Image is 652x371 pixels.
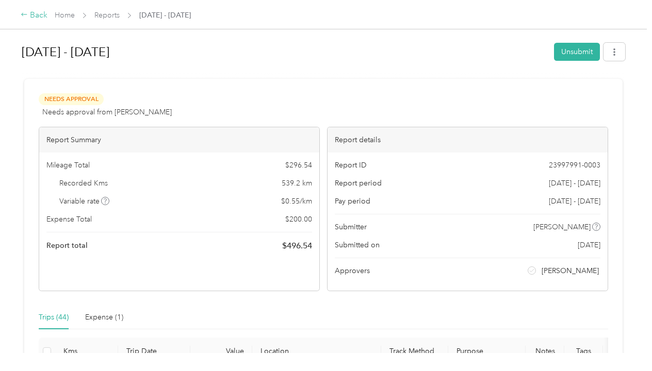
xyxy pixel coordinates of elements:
span: Variable rate [59,196,110,207]
div: Report Summary [39,127,319,153]
span: Needs approval from [PERSON_NAME] [42,107,172,117]
h1: Sep 1 - 30, 2025 [22,40,547,64]
span: 23997991-0003 [549,160,600,171]
th: Value [190,338,252,366]
th: Purpose [448,338,526,366]
div: Report details [328,127,608,153]
span: $ 296.54 [285,160,312,171]
span: [DATE] - [DATE] [549,178,600,189]
th: Track Method [381,338,448,366]
span: Pay period [335,196,370,207]
div: Back [21,9,47,22]
span: Expense Total [46,214,92,225]
span: 539.2 km [282,178,312,189]
span: Submitter [335,222,367,232]
span: Report ID [335,160,367,171]
th: Trip Date [118,338,190,366]
th: Kms [55,338,118,366]
button: Unsubmit [554,43,600,61]
span: $ 200.00 [285,214,312,225]
span: Report total [46,240,88,251]
div: Trips (44) [39,312,69,323]
th: Tags [564,338,603,366]
span: [DATE] - [DATE] [139,10,191,21]
span: Report period [335,178,382,189]
span: [PERSON_NAME] [533,222,591,232]
th: Notes [526,338,564,366]
span: Approvers [335,265,370,276]
div: Expense (1) [85,312,123,323]
th: Location [252,338,381,366]
span: Submitted on [335,240,380,250]
span: $ 496.54 [282,240,312,252]
span: $ 0.55 / km [281,196,312,207]
span: [DATE] [578,240,600,250]
span: Needs Approval [39,93,104,105]
a: Reports [94,11,120,20]
span: Recorded Kms [59,178,108,189]
iframe: Everlance-gr Chat Button Frame [594,313,652,371]
span: [PERSON_NAME] [542,265,599,276]
span: [DATE] - [DATE] [549,196,600,207]
a: Home [55,11,75,20]
span: Mileage Total [46,160,90,171]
